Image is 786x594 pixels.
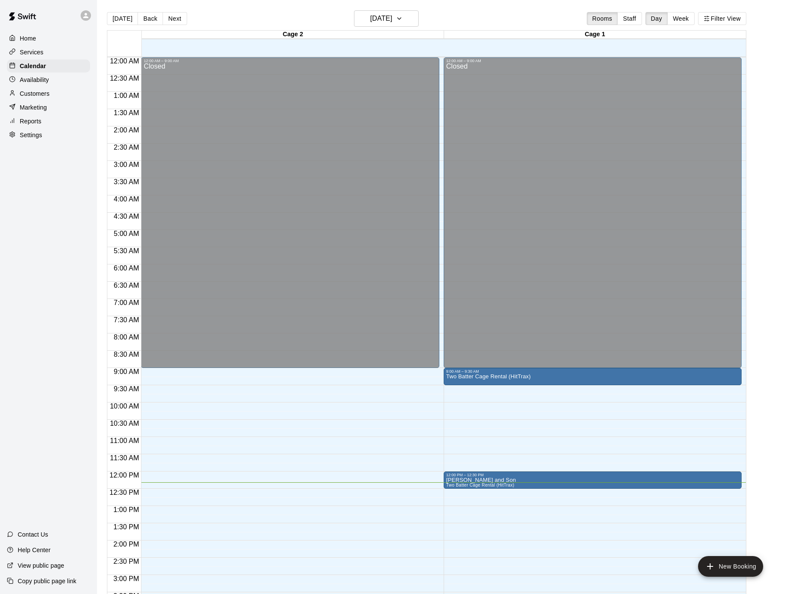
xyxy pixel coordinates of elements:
p: Copy public page link [18,577,76,585]
a: Home [7,32,90,45]
p: View public page [18,561,64,570]
span: 11:30 AM [108,454,141,462]
span: 9:30 AM [112,385,141,393]
button: Next [163,12,187,25]
span: 3:00 PM [111,575,141,582]
div: 12:00 AM – 9:00 AM [446,59,739,63]
span: 5:30 AM [112,247,141,255]
p: Marketing [20,103,47,112]
p: Contact Us [18,530,48,539]
div: 12:00 AM – 9:00 AM: Closed [141,57,439,368]
span: 6:00 AM [112,264,141,272]
span: Two Batter Cage Rental (HitTrax) [446,483,514,487]
a: Customers [7,87,90,100]
span: 7:00 AM [112,299,141,306]
button: Staff [617,12,642,25]
span: 8:00 AM [112,333,141,341]
span: 2:30 AM [112,144,141,151]
span: 10:00 AM [108,402,141,410]
div: 12:00 AM – 9:00 AM: Closed [444,57,742,368]
div: 12:00 PM – 12:30 PM [446,473,739,477]
span: 5:00 AM [112,230,141,237]
button: Rooms [587,12,618,25]
p: Settings [20,131,42,139]
span: 12:30 PM [107,489,141,496]
p: Calendar [20,62,46,70]
div: 12:00 PM – 12:30 PM: Jay and Son [444,471,742,489]
button: [DATE] [354,10,419,27]
span: 2:00 PM [111,541,141,548]
div: Cage 2 [142,31,444,39]
span: 12:00 PM [107,471,141,479]
span: 1:30 AM [112,109,141,116]
span: 1:00 PM [111,506,141,513]
button: Day [645,12,668,25]
span: 12:30 AM [108,75,141,82]
div: Cage 1 [444,31,746,39]
span: 8:30 AM [112,351,141,358]
span: 11:00 AM [108,437,141,444]
p: Customers [20,89,50,98]
div: 12:00 AM – 9:00 AM [144,59,436,63]
div: Closed [144,63,436,371]
span: 9:00 AM [112,368,141,375]
p: Reports [20,117,41,126]
button: [DATE] [107,12,138,25]
a: Calendar [7,60,90,72]
div: 9:00 AM – 9:30 AM: Two Batter Cage Rental (HitTrax) [444,368,742,385]
button: Filter View [698,12,746,25]
button: Week [667,12,695,25]
a: Availability [7,73,90,86]
p: Availability [20,75,49,84]
button: Back [138,12,163,25]
button: add [698,556,763,577]
span: 3:00 AM [112,161,141,168]
span: 3:30 AM [112,178,141,185]
a: Settings [7,129,90,141]
span: 4:30 AM [112,213,141,220]
span: 1:30 PM [111,523,141,531]
p: Help Center [18,546,50,554]
p: Home [20,34,36,43]
h6: [DATE] [370,13,392,25]
p: Services [20,48,44,57]
div: 9:00 AM – 9:30 AM [446,369,739,374]
a: Reports [7,115,90,128]
span: 7:30 AM [112,316,141,324]
span: 12:00 AM [108,57,141,65]
span: 4:00 AM [112,195,141,203]
span: 1:00 AM [112,92,141,99]
a: Services [7,46,90,59]
div: Closed [446,63,739,371]
span: 6:30 AM [112,282,141,289]
span: 10:30 AM [108,420,141,427]
a: Marketing [7,101,90,114]
span: 2:30 PM [111,558,141,565]
span: 2:00 AM [112,126,141,134]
